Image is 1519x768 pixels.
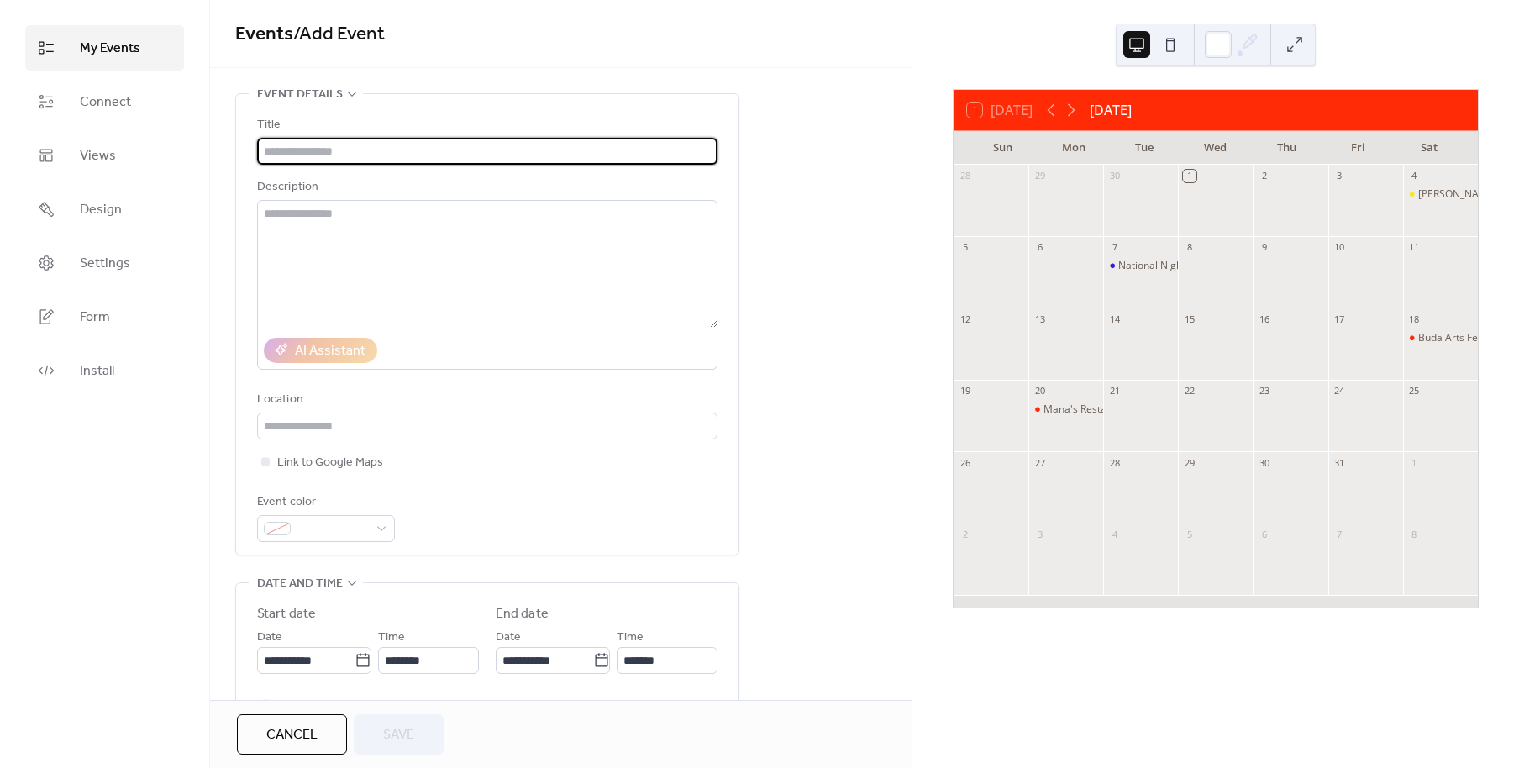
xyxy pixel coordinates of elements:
span: All day [277,695,311,715]
div: Mana's Restaurant [DATE] Party [1043,402,1194,417]
div: Fri [1322,131,1394,165]
span: Views [80,146,116,166]
span: Form [80,308,110,328]
div: 23 [1258,385,1270,397]
div: 4 [1108,528,1121,540]
div: 13 [1033,313,1046,325]
div: Title [257,115,714,135]
div: 24 [1333,385,1346,397]
div: 2 [1258,170,1270,182]
span: Event details [257,85,343,105]
div: Event color [257,492,392,513]
div: 19 [959,385,971,397]
a: Install [25,348,184,393]
div: Bouldin Acres South Side Night Market [1403,187,1478,202]
div: 30 [1258,456,1270,469]
div: National Night Out- Bridge at [GEOGRAPHIC_DATA] [1118,259,1358,273]
span: Connect [80,92,131,113]
div: 30 [1108,170,1121,182]
div: 27 [1033,456,1046,469]
span: Settings [80,254,130,274]
div: 7 [1333,528,1346,540]
a: Form [25,294,184,339]
div: 14 [1108,313,1121,325]
div: 12 [959,313,971,325]
div: Thu [1251,131,1322,165]
div: End date [496,604,549,624]
div: 17 [1333,313,1346,325]
a: Connect [25,79,184,124]
div: 8 [1408,528,1421,540]
div: 5 [1183,528,1196,540]
div: 3 [1033,528,1046,540]
span: My Events [80,39,140,59]
div: 2 [959,528,971,540]
span: Install [80,361,114,381]
div: 6 [1033,241,1046,254]
div: Sat [1393,131,1464,165]
div: Mana's Restaurant Halloween Party [1028,402,1103,417]
div: 11 [1408,241,1421,254]
div: Sun [967,131,1038,165]
div: 20 [1033,385,1046,397]
div: 16 [1258,313,1270,325]
span: Date and time [257,574,343,594]
div: 6 [1258,528,1270,540]
div: Description [257,177,714,197]
a: Views [25,133,184,178]
span: Time [617,628,644,648]
span: Link to Google Maps [277,453,383,473]
div: 10 [1333,241,1346,254]
div: [DATE] [1090,100,1132,120]
span: Time [378,628,405,648]
div: 29 [1183,456,1196,469]
div: Mon [1038,131,1109,165]
a: My Events [25,25,184,71]
div: Buda Arts Festival Vendor Market [1403,331,1478,345]
div: 29 [1033,170,1046,182]
a: Design [25,187,184,232]
div: 22 [1183,385,1196,397]
div: 21 [1108,385,1121,397]
span: Design [80,200,122,220]
div: 25 [1408,385,1421,397]
div: 4 [1408,170,1421,182]
a: Events [235,16,293,53]
div: Wed [1180,131,1252,165]
button: Cancel [237,714,347,755]
div: 28 [1108,456,1121,469]
span: / Add Event [293,16,385,53]
div: 3 [1333,170,1346,182]
div: 18 [1408,313,1421,325]
span: Date [496,628,521,648]
div: National Night Out- Bridge at Cameron [1103,259,1178,273]
div: 1 [1408,456,1421,469]
span: Cancel [266,725,318,745]
div: 9 [1258,241,1270,254]
div: Tue [1109,131,1180,165]
span: Date [257,628,282,648]
div: 8 [1183,241,1196,254]
div: 7 [1108,241,1121,254]
div: 26 [959,456,971,469]
div: Location [257,390,714,410]
div: 1 [1183,170,1196,182]
a: Settings [25,240,184,286]
div: 28 [959,170,971,182]
div: 31 [1333,456,1346,469]
div: Start date [257,604,316,624]
div: 5 [959,241,971,254]
div: 15 [1183,313,1196,325]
